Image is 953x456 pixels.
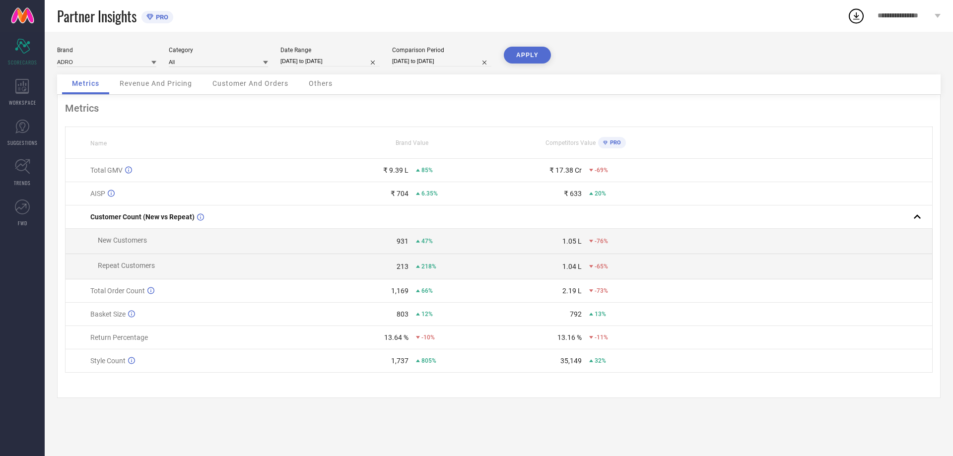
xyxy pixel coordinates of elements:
[421,334,435,341] span: -10%
[212,79,288,87] span: Customer And Orders
[421,287,433,294] span: 66%
[397,310,408,318] div: 803
[392,47,491,54] div: Comparison Period
[397,237,408,245] div: 931
[570,310,582,318] div: 792
[421,357,436,364] span: 805%
[557,333,582,341] div: 13.16 %
[90,287,145,295] span: Total Order Count
[9,99,36,106] span: WORKSPACE
[504,47,551,64] button: APPLY
[595,190,606,197] span: 20%
[90,213,195,221] span: Customer Count (New vs Repeat)
[153,13,168,21] span: PRO
[421,263,436,270] span: 218%
[90,333,148,341] span: Return Percentage
[545,139,596,146] span: Competitors Value
[90,190,105,197] span: AISP
[392,56,491,66] input: Select comparison period
[564,190,582,197] div: ₹ 633
[391,287,408,295] div: 1,169
[562,262,582,270] div: 1.04 L
[421,190,438,197] span: 6.35%
[421,311,433,318] span: 12%
[421,238,433,245] span: 47%
[562,237,582,245] div: 1.05 L
[65,102,933,114] div: Metrics
[397,262,408,270] div: 213
[280,56,380,66] input: Select date range
[549,166,582,174] div: ₹ 17.38 Cr
[98,236,147,244] span: New Customers
[57,47,156,54] div: Brand
[18,219,27,227] span: FWD
[14,179,31,187] span: TRENDS
[169,47,268,54] div: Category
[90,166,123,174] span: Total GMV
[8,59,37,66] span: SCORECARDS
[383,166,408,174] div: ₹ 9.39 L
[608,139,621,146] span: PRO
[595,238,608,245] span: -76%
[384,333,408,341] div: 13.64 %
[391,190,408,197] div: ₹ 704
[280,47,380,54] div: Date Range
[7,139,38,146] span: SUGGESTIONS
[391,357,408,365] div: 1,737
[595,334,608,341] span: -11%
[595,167,608,174] span: -69%
[595,357,606,364] span: 32%
[90,140,107,147] span: Name
[595,263,608,270] span: -65%
[396,139,428,146] span: Brand Value
[309,79,333,87] span: Others
[562,287,582,295] div: 2.19 L
[595,287,608,294] span: -73%
[595,311,606,318] span: 13%
[421,167,433,174] span: 85%
[120,79,192,87] span: Revenue And Pricing
[847,7,865,25] div: Open download list
[90,357,126,365] span: Style Count
[57,6,136,26] span: Partner Insights
[98,261,155,269] span: Repeat Customers
[90,310,126,318] span: Basket Size
[72,79,99,87] span: Metrics
[560,357,582,365] div: 35,149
